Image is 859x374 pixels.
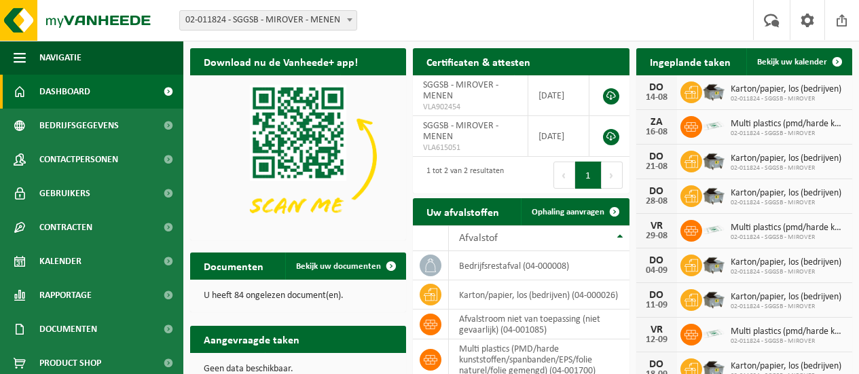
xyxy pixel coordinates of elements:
[643,231,670,241] div: 29-08
[204,364,392,374] p: Geen data beschikbaar.
[731,257,841,268] span: Karton/papier, los (bedrijven)
[702,322,725,345] img: LP-SK-00500-LPE-16
[602,162,623,189] button: Next
[449,251,629,280] td: bedrijfsrestafval (04-000008)
[643,117,670,128] div: ZA
[731,153,841,164] span: Karton/papier, los (bedrijven)
[190,253,277,279] h2: Documenten
[643,324,670,335] div: VR
[179,10,357,31] span: 02-011824 - SGGSB - MIROVER - MENEN
[731,188,841,199] span: Karton/papier, los (bedrijven)
[731,199,841,207] span: 02-011824 - SGGSB - MIROVER
[643,82,670,93] div: DO
[643,197,670,206] div: 28-08
[731,268,841,276] span: 02-011824 - SGGSB - MIROVER
[757,58,827,67] span: Bekijk uw kalender
[643,128,670,137] div: 16-08
[731,130,845,138] span: 02-011824 - SGGSB - MIROVER
[731,303,841,311] span: 02-011824 - SGGSB - MIROVER
[39,244,81,278] span: Kalender
[702,114,725,137] img: LP-SK-00500-LPE-16
[731,223,845,233] span: Multi plastics (pmd/harde kunststoffen/spanbanden/eps/folie naturel/folie gemeng...
[423,143,517,153] span: VLA615051
[643,162,670,172] div: 21-08
[553,162,575,189] button: Previous
[702,253,725,276] img: WB-5000-GAL-GY-01
[731,84,841,95] span: Karton/papier, los (bedrijven)
[731,292,841,303] span: Karton/papier, los (bedrijven)
[528,75,589,116] td: [DATE]
[296,262,381,271] span: Bekijk uw documenten
[731,233,845,242] span: 02-011824 - SGGSB - MIROVER
[190,326,313,352] h2: Aangevraagde taken
[702,287,725,310] img: WB-5000-GAL-GY-01
[39,75,90,109] span: Dashboard
[636,48,744,75] h2: Ingeplande taken
[39,312,97,346] span: Documenten
[731,361,841,372] span: Karton/papier, los (bedrijven)
[731,119,845,130] span: Multi plastics (pmd/harde kunststoffen/spanbanden/eps/folie naturel/folie gemeng...
[731,95,841,103] span: 02-011824 - SGGSB - MIROVER
[528,116,589,157] td: [DATE]
[532,208,604,217] span: Ophaling aanvragen
[521,198,628,225] a: Ophaling aanvragen
[643,359,670,370] div: DO
[643,301,670,310] div: 11-09
[423,80,498,101] span: SGGSB - MIROVER - MENEN
[285,253,405,280] a: Bekijk uw documenten
[459,233,498,244] span: Afvalstof
[180,11,357,30] span: 02-011824 - SGGSB - MIROVER - MENEN
[420,160,504,190] div: 1 tot 2 van 2 resultaten
[643,151,670,162] div: DO
[702,183,725,206] img: WB-5000-GAL-GY-01
[702,149,725,172] img: WB-5000-GAL-GY-01
[39,176,90,210] span: Gebruikers
[643,255,670,266] div: DO
[413,48,544,75] h2: Certificaten & attesten
[204,291,392,301] p: U heeft 84 ongelezen document(en).
[423,102,517,113] span: VLA902454
[39,210,92,244] span: Contracten
[731,337,845,345] span: 02-011824 - SGGSB - MIROVER
[746,48,851,75] a: Bekijk uw kalender
[643,186,670,197] div: DO
[731,164,841,172] span: 02-011824 - SGGSB - MIROVER
[702,79,725,102] img: WB-5000-GAL-GY-01
[190,48,371,75] h2: Download nu de Vanheede+ app!
[731,326,845,337] span: Multi plastics (pmd/harde kunststoffen/spanbanden/eps/folie naturel/folie gemeng...
[575,162,602,189] button: 1
[449,310,629,339] td: afvalstroom niet van toepassing (niet gevaarlijk) (04-001085)
[643,221,670,231] div: VR
[643,335,670,345] div: 12-09
[39,143,118,176] span: Contactpersonen
[643,266,670,276] div: 04-09
[643,93,670,102] div: 14-08
[413,198,513,225] h2: Uw afvalstoffen
[423,121,498,142] span: SGGSB - MIROVER - MENEN
[449,280,629,310] td: karton/papier, los (bedrijven) (04-000026)
[39,109,119,143] span: Bedrijfsgegevens
[39,278,92,312] span: Rapportage
[190,75,406,238] img: Download de VHEPlus App
[702,218,725,241] img: LP-SK-00500-LPE-16
[39,41,81,75] span: Navigatie
[643,290,670,301] div: DO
